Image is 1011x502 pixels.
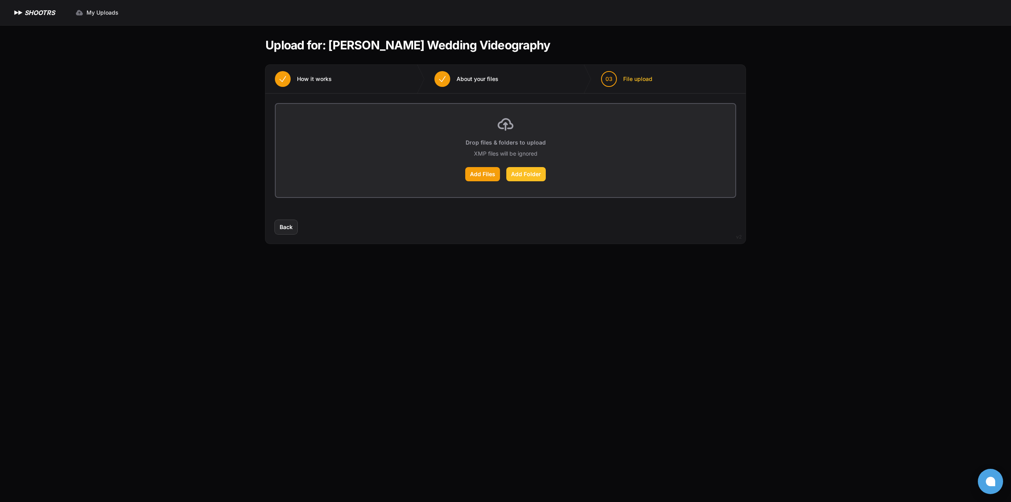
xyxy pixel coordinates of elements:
span: How it works [297,75,332,83]
img: SHOOTRS [13,8,24,17]
span: About your files [457,75,498,83]
span: Back [280,223,293,231]
button: About your files [425,65,508,93]
a: SHOOTRS SHOOTRS [13,8,55,17]
span: 03 [605,75,613,83]
span: File upload [623,75,652,83]
a: My Uploads [71,6,123,20]
p: Drop files & folders to upload [466,139,546,147]
button: 03 File upload [592,65,662,93]
p: XMP files will be ignored [474,150,537,158]
button: How it works [265,65,341,93]
label: Add Files [465,167,500,181]
div: v2 [736,232,742,242]
h1: SHOOTRS [24,8,55,17]
button: Back [275,220,297,234]
h1: Upload for: [PERSON_NAME] Wedding Videography [265,38,550,52]
button: Open chat window [978,469,1003,494]
span: My Uploads [86,9,118,17]
label: Add Folder [506,167,546,181]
